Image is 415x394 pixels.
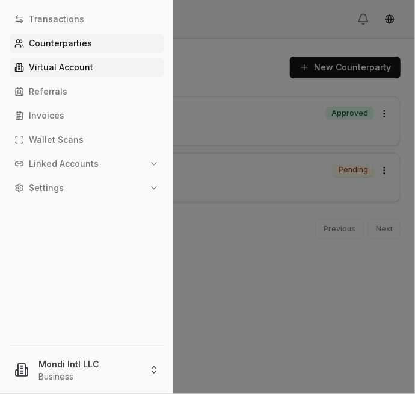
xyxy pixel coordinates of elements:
button: Mondi Intl LLCBusiness [5,351,168,389]
p: Transactions [29,15,84,23]
p: Wallet Scans [29,136,84,144]
p: Referrals [29,87,67,96]
button: Settings [10,178,164,198]
a: Wallet Scans [10,130,164,149]
p: Counterparties [29,39,92,48]
a: Virtual Account [10,58,164,77]
p: Linked Accounts [29,160,99,168]
p: Virtual Account [29,63,93,72]
a: Transactions [10,10,164,29]
a: Referrals [10,82,164,101]
a: Counterparties [10,34,164,53]
p: Business [38,371,140,383]
a: Invoices [10,106,164,125]
p: Mondi Intl LLC [38,358,140,371]
p: Invoices [29,111,64,120]
button: Linked Accounts [10,154,164,174]
p: Settings [29,184,64,192]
